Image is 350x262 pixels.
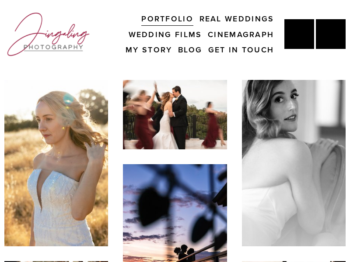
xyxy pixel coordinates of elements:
[208,42,274,57] a: Get In Touch
[316,19,346,49] a: Instagram
[199,11,274,26] a: Real Weddings
[284,19,314,49] a: Jing Yang
[178,42,202,57] a: Blog
[129,27,202,42] a: Wedding Films
[141,11,193,26] a: Portfolio
[208,27,274,42] a: Cinemagraph
[4,9,93,60] img: Jingaling Photography
[126,42,172,57] a: My Story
